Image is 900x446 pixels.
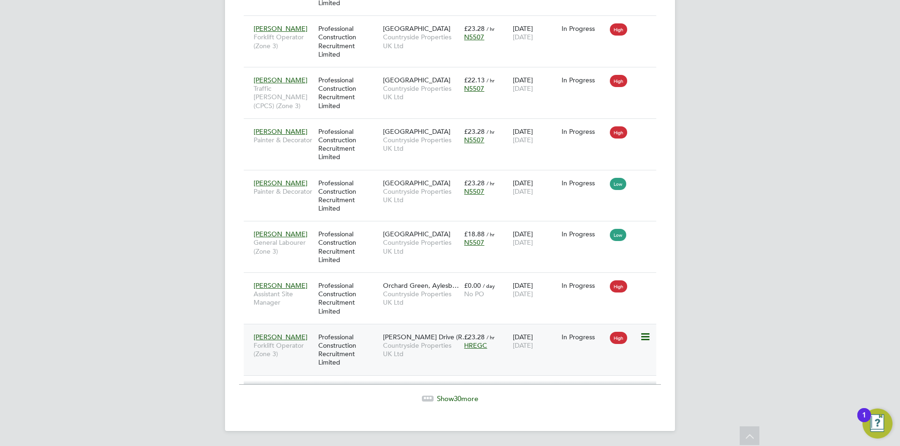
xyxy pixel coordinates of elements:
[383,136,459,153] span: Countryside Properties UK Ltd
[251,19,656,27] a: [PERSON_NAME]Forklift Operator (Zone 3)Professional Construction Recruitment Limited[GEOGRAPHIC_D...
[464,341,487,350] span: HREGC
[562,230,606,238] div: In Progress
[510,225,559,251] div: [DATE]
[383,179,450,187] span: [GEOGRAPHIC_DATA]
[487,25,495,32] span: / hr
[254,179,307,187] span: [PERSON_NAME]
[464,76,485,84] span: £22.13
[464,333,485,341] span: £23.28
[251,71,656,79] a: [PERSON_NAME]Traffic [PERSON_NAME] (CPCS) (Zone 3)Professional Construction Recruitment Limited[G...
[510,174,559,200] div: [DATE]
[487,231,495,238] span: / hr
[513,290,533,298] span: [DATE]
[464,187,484,196] span: N5507
[383,187,459,204] span: Countryside Properties UK Ltd
[464,127,485,136] span: £23.28
[316,328,381,372] div: Professional Construction Recruitment Limited
[513,33,533,41] span: [DATE]
[383,290,459,307] span: Countryside Properties UK Ltd
[487,77,495,84] span: / hr
[513,84,533,93] span: [DATE]
[464,136,484,144] span: N5507
[254,33,314,50] span: Forklift Operator (Zone 3)
[610,178,626,190] span: Low
[251,328,656,336] a: [PERSON_NAME]Forklift Operator (Zone 3)Professional Construction Recruitment Limited[PERSON_NAME]...
[251,122,656,130] a: [PERSON_NAME]Painter & DecoratorProfessional Construction Recruitment Limited[GEOGRAPHIC_DATA]Cou...
[510,123,559,149] div: [DATE]
[483,282,495,289] span: / day
[862,415,866,427] div: 1
[254,230,307,238] span: [PERSON_NAME]
[316,225,381,269] div: Professional Construction Recruitment Limited
[254,281,307,290] span: [PERSON_NAME]
[383,127,450,136] span: [GEOGRAPHIC_DATA]
[513,187,533,196] span: [DATE]
[610,75,627,87] span: High
[254,84,314,110] span: Traffic [PERSON_NAME] (CPCS) (Zone 3)
[383,84,459,101] span: Countryside Properties UK Ltd
[562,76,606,84] div: In Progress
[383,238,459,255] span: Countryside Properties UK Ltd
[437,394,478,403] span: Show more
[510,20,559,46] div: [DATE]
[487,334,495,341] span: / hr
[610,280,627,292] span: High
[510,277,559,303] div: [DATE]
[316,277,381,320] div: Professional Construction Recruitment Limited
[254,238,314,255] span: General Labourer (Zone 3)
[464,24,485,33] span: £23.28
[316,123,381,166] div: Professional Construction Recruitment Limited
[464,230,485,238] span: £18.88
[254,24,307,33] span: [PERSON_NAME]
[254,136,314,144] span: Painter & Decorator
[610,229,626,241] span: Low
[487,180,495,187] span: / hr
[562,179,606,187] div: In Progress
[383,281,459,290] span: Orchard Green, Aylesb…
[562,24,606,33] div: In Progress
[562,127,606,136] div: In Progress
[513,136,533,144] span: [DATE]
[513,238,533,247] span: [DATE]
[464,179,485,187] span: £23.28
[254,187,314,196] span: Painter & Decorator
[383,341,459,358] span: Countryside Properties UK Ltd
[454,394,461,403] span: 30
[487,128,495,135] span: / hr
[316,174,381,218] div: Professional Construction Recruitment Limited
[464,238,484,247] span: N5507
[562,333,606,341] div: In Progress
[862,409,892,439] button: Open Resource Center, 1 new notification
[316,71,381,115] div: Professional Construction Recruitment Limited
[254,76,307,84] span: [PERSON_NAME]
[510,71,559,97] div: [DATE]
[316,20,381,63] div: Professional Construction Recruitment Limited
[254,333,307,341] span: [PERSON_NAME]
[464,33,484,41] span: N5507
[513,341,533,350] span: [DATE]
[562,281,606,290] div: In Progress
[610,126,627,139] span: High
[254,290,314,307] span: Assistant Site Manager
[383,333,469,341] span: [PERSON_NAME] Drive (R…
[254,341,314,358] span: Forklift Operator (Zone 3)
[251,225,656,233] a: [PERSON_NAME]General Labourer (Zone 3)Professional Construction Recruitment Limited[GEOGRAPHIC_DA...
[254,127,307,136] span: [PERSON_NAME]
[464,290,484,298] span: No PO
[383,230,450,238] span: [GEOGRAPHIC_DATA]
[251,174,656,182] a: [PERSON_NAME]Painter & DecoratorProfessional Construction Recruitment Limited[GEOGRAPHIC_DATA]Cou...
[610,23,627,36] span: High
[464,281,481,290] span: £0.00
[464,84,484,93] span: N5507
[510,328,559,354] div: [DATE]
[251,276,656,284] a: [PERSON_NAME]Assistant Site ManagerProfessional Construction Recruitment LimitedOrchard Green, Ay...
[383,33,459,50] span: Countryside Properties UK Ltd
[610,332,627,344] span: High
[383,76,450,84] span: [GEOGRAPHIC_DATA]
[383,24,450,33] span: [GEOGRAPHIC_DATA]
